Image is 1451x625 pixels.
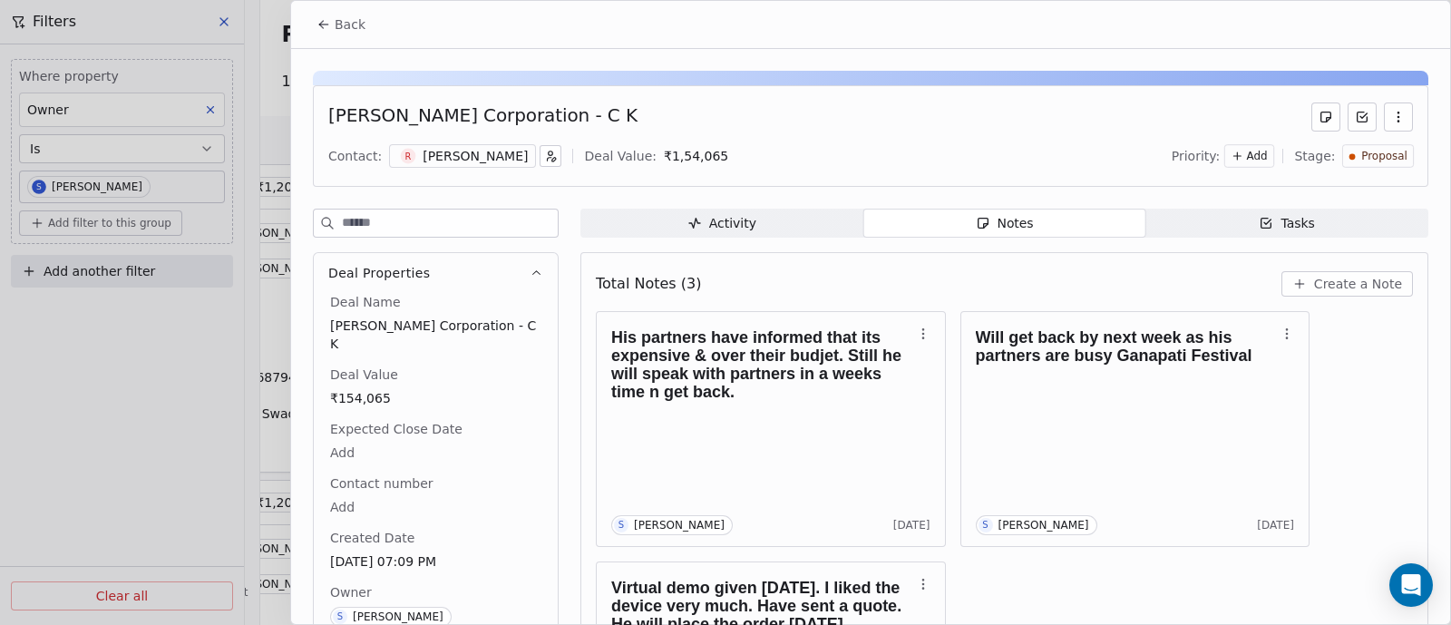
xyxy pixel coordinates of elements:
[664,149,728,163] span: ₹ 1,54,065
[976,328,1277,365] h1: Will get back by next week as his partners are busy Ganapati Festival
[982,518,988,532] div: S
[330,444,541,462] span: Add
[330,317,541,353] span: [PERSON_NAME] Corporation - C K
[618,518,624,532] div: S
[306,8,376,41] button: Back
[337,610,343,624] div: S
[893,518,930,532] span: [DATE]
[401,149,416,164] span: R
[1294,147,1335,165] span: Stage:
[1389,563,1433,607] div: Open Intercom Messenger
[611,328,912,401] h1: His partners have informed that its expensive & over their budjet. Still he will speak with partn...
[596,273,701,295] span: Total Notes (3)
[687,214,756,233] div: Activity
[328,264,430,282] span: Deal Properties
[1281,271,1413,297] button: Create a Note
[330,552,541,571] span: [DATE] 07:09 PM
[326,366,402,384] span: Deal Value
[1314,275,1402,293] span: Create a Note
[998,519,1089,532] div: [PERSON_NAME]
[326,293,404,311] span: Deal Name
[1259,214,1315,233] div: Tasks
[328,103,638,132] div: [PERSON_NAME] Corporation - C K
[353,610,443,623] div: [PERSON_NAME]
[1172,147,1221,165] span: Priority:
[1257,518,1294,532] span: [DATE]
[584,147,656,165] div: Deal Value:
[423,147,528,165] div: [PERSON_NAME]
[326,420,466,438] span: Expected Close Date
[326,529,418,547] span: Created Date
[326,583,375,601] span: Owner
[314,253,558,293] button: Deal Properties
[326,474,437,493] span: Contact number
[1361,149,1407,164] span: Proposal
[1247,149,1268,164] span: Add
[330,498,541,516] span: Add
[328,147,382,165] div: Contact:
[634,519,725,532] div: [PERSON_NAME]
[330,389,541,407] span: ₹154,065
[335,15,365,34] span: Back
